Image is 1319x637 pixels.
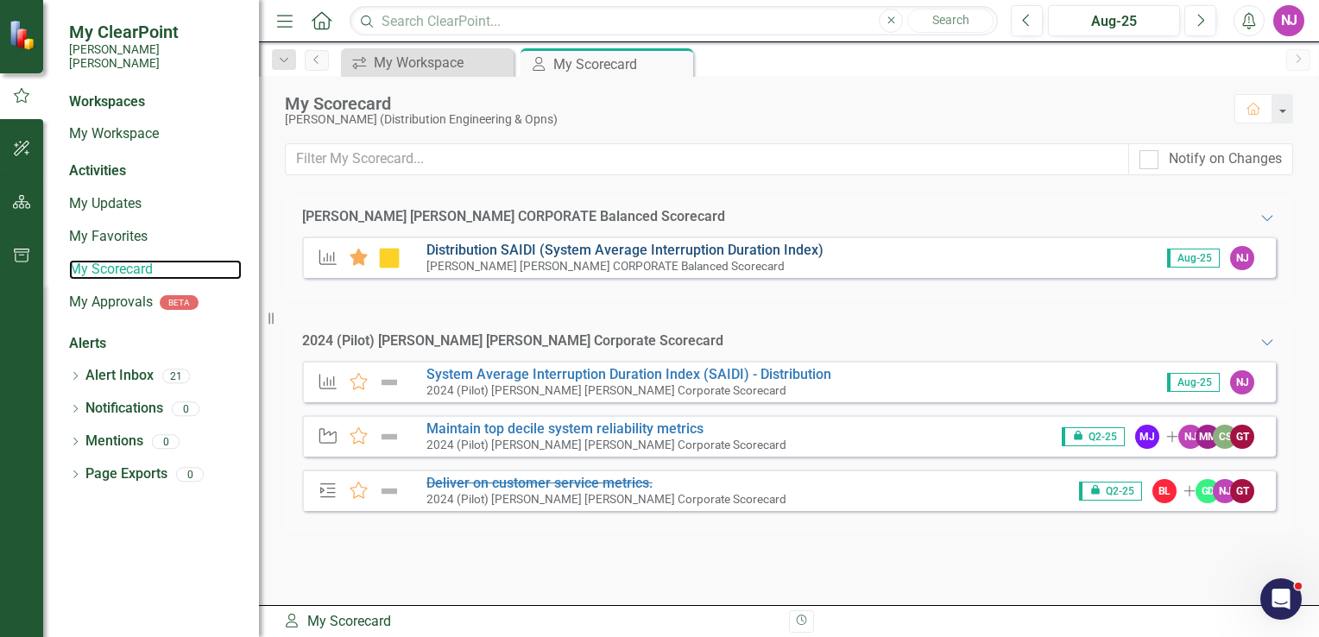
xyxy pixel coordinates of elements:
[378,372,401,393] img: Not Defined
[1167,249,1220,268] span: Aug-25
[1213,479,1237,503] div: NJ
[85,432,143,451] a: Mentions
[69,161,242,181] div: Activities
[378,248,401,268] img: Caution
[1079,482,1141,501] span: Q2-25
[426,420,704,437] a: Maintain top decile system reliability metrics
[350,6,998,36] input: Search ClearPoint...
[302,331,723,351] div: 2024 (Pilot) [PERSON_NAME] [PERSON_NAME] Corporate Scorecard
[1230,246,1254,270] div: NJ
[378,426,401,447] img: Not Defined
[69,334,242,354] div: Alerts
[1167,373,1220,392] span: Aug-25
[1048,5,1180,36] button: Aug-25
[1230,370,1254,394] div: NJ
[1152,479,1177,503] div: BL
[1260,578,1302,620] iframe: Intercom live chat
[932,13,969,27] span: Search
[374,52,509,73] div: My Workspace
[1230,425,1254,449] div: GT
[172,401,199,416] div: 0
[426,242,824,258] a: Distribution SAIDI (System Average Interruption Duration Index)
[69,260,242,280] a: My Scorecard
[426,475,653,491] a: Deliver on customer service metrics.
[426,366,831,382] a: System Average Interruption Duration Index (SAIDI)​ - Distribution
[152,434,180,449] div: 0
[69,293,153,312] a: My Approvals
[162,369,190,383] div: 21
[302,207,725,227] div: [PERSON_NAME] [PERSON_NAME] CORPORATE Balanced Scorecard
[1169,149,1282,169] div: Notify on Changes
[69,194,242,214] a: My Updates
[907,9,994,33] button: Search
[69,42,242,71] small: [PERSON_NAME] [PERSON_NAME]
[69,227,242,247] a: My Favorites
[85,399,163,419] a: Notifications
[285,94,1217,113] div: My Scorecard
[1196,425,1220,449] div: MM
[426,438,786,451] small: 2024 (Pilot) [PERSON_NAME] [PERSON_NAME] Corporate Scorecard
[176,467,204,482] div: 0
[378,481,401,501] img: Not Defined
[85,464,167,484] a: Page Exports
[85,366,154,386] a: Alert Inbox
[69,22,242,42] span: My ClearPoint
[1230,479,1254,503] div: GT
[283,612,776,632] div: My Scorecard
[1273,5,1304,36] button: NJ
[1135,425,1159,449] div: MJ
[160,295,199,310] div: BETA
[9,20,39,50] img: ClearPoint Strategy
[345,52,509,73] a: My Workspace
[426,259,785,273] small: [PERSON_NAME] [PERSON_NAME] CORPORATE Balanced Scorecard
[553,54,689,75] div: My Scorecard
[1062,427,1124,446] span: Q2-25
[285,113,1217,126] div: [PERSON_NAME] (Distribution Engineering & Opns)
[69,92,145,112] div: Workspaces
[1196,479,1220,503] div: GD
[69,124,242,144] a: My Workspace
[426,383,786,397] small: 2024 (Pilot) [PERSON_NAME] [PERSON_NAME] Corporate Scorecard
[426,492,786,506] small: 2024 (Pilot) [PERSON_NAME] [PERSON_NAME] Corporate Scorecard
[1054,11,1174,32] div: Aug-25
[1213,425,1237,449] div: CS
[1178,425,1202,449] div: NJ
[285,143,1129,175] input: Filter My Scorecard...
